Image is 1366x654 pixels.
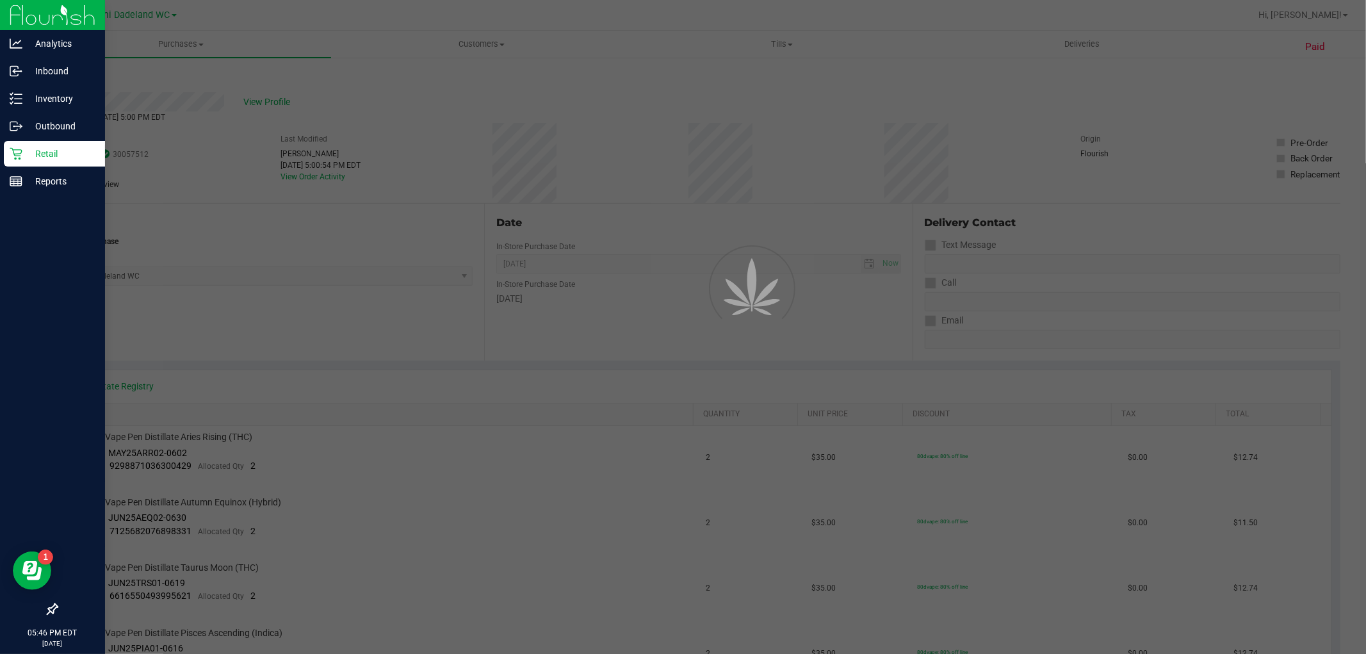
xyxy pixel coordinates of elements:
inline-svg: Inventory [10,92,22,105]
p: Inventory [22,91,99,106]
p: Retail [22,146,99,161]
inline-svg: Reports [10,175,22,188]
inline-svg: Analytics [10,37,22,50]
p: [DATE] [6,639,99,648]
inline-svg: Retail [10,147,22,160]
inline-svg: Inbound [10,65,22,78]
p: Outbound [22,119,99,134]
p: Reports [22,174,99,189]
inline-svg: Outbound [10,120,22,133]
p: Inbound [22,63,99,79]
p: 05:46 PM EDT [6,627,99,639]
iframe: Resource center [13,552,51,590]
p: Analytics [22,36,99,51]
iframe: Resource center unread badge [38,550,53,565]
